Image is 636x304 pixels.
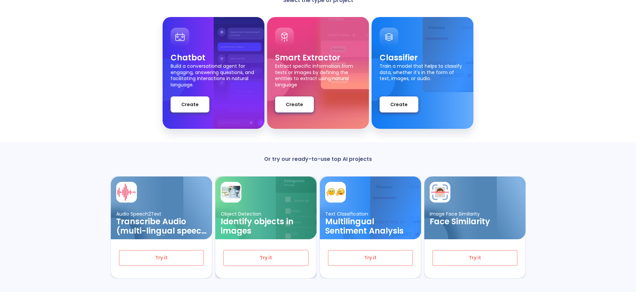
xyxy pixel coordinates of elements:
p: Text Classification [325,211,416,217]
p: Image Face Similarity [430,211,520,217]
span: Try it [234,254,297,262]
span: Create [390,100,408,109]
button: Try it [119,250,204,266]
img: card ellipse [424,198,469,240]
button: Create [275,96,314,112]
p: Extract specific information from texts or images by defining the entities to extract using natur... [275,63,361,86]
span: Try it [130,254,193,262]
img: card avatar [117,183,136,202]
img: card background [370,177,421,251]
p: Smart Extractor [275,52,361,63]
img: card avatar [431,183,449,202]
p: Classifier [380,52,465,63]
img: card avatar [222,183,240,202]
button: Try it [223,250,308,266]
span: Try it [444,254,506,262]
button: Create [380,96,418,112]
button: Try it [328,250,413,266]
h3: Identify objects in images [221,217,311,236]
img: card ellipse [320,198,365,283]
span: Create [181,100,199,109]
p: Build a conversational agent for engaging, answering questions, and facilitating interactions in ... [171,63,256,86]
span: Try it [339,254,402,262]
p: Audio Speech2Text [116,211,207,217]
p: Chatbot [171,52,256,63]
button: Create [171,96,209,112]
h3: Transcribe Audio (multi-lingual speech recognition) [116,217,207,236]
img: card ellipse [111,198,156,240]
img: card avatar [326,183,345,202]
h3: Face Similarity [430,217,520,226]
p: Object Detection [221,211,311,217]
h3: Multilingual Sentiment Analysis [325,217,416,236]
button: Try it [432,250,517,266]
span: Create [286,100,303,109]
img: card ellipse [215,198,260,283]
p: Train a model that helps to classify data, whether it's in the form of text, images, or audio. [380,63,465,86]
